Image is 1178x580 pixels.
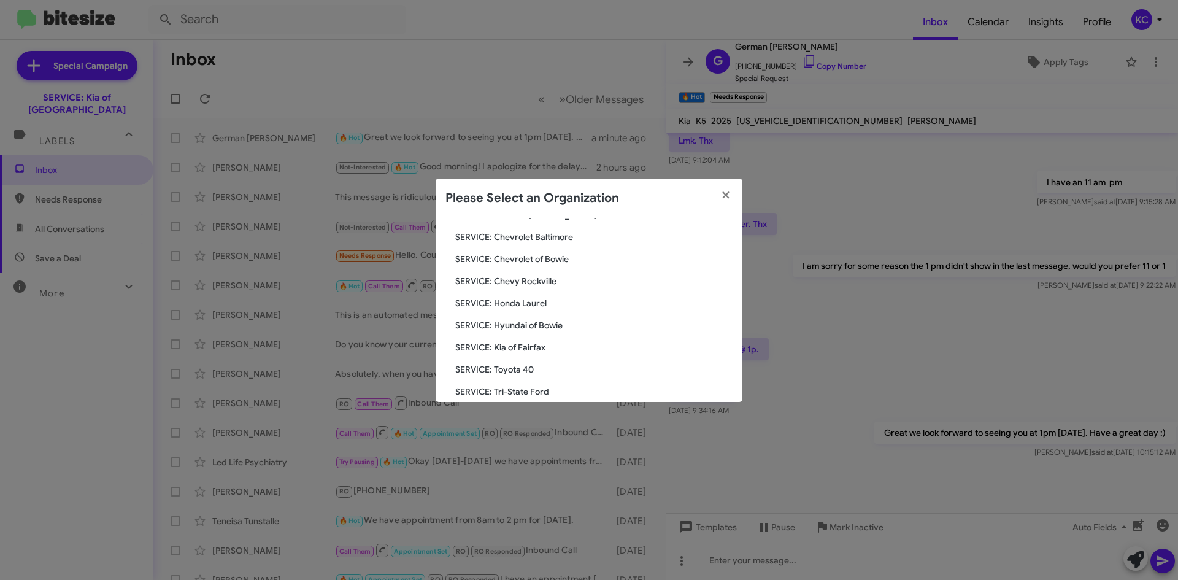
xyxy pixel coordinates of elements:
span: SERVICE: Honda Laurel [455,297,733,309]
span: SERVICE: Tri-State Ford [455,385,733,398]
span: SERVICE: Chevy Rockville [455,275,733,287]
span: SERVICE: Chevrolet Baltimore [455,231,733,243]
h2: Please Select an Organization [445,188,619,208]
span: SERVICE: Kia of Fairfax [455,341,733,354]
span: SERVICE: Hyundai of Bowie [455,319,733,331]
span: SERVICE: Chevrolet of Bowie [455,253,733,265]
span: SERVICE: Toyota 40 [455,363,733,376]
